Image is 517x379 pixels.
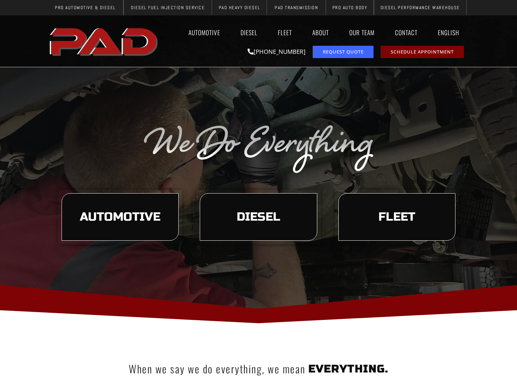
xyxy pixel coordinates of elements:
img: The image displays the phrase "We Do Everything" in a silver, cursive font on a transparent backg... [142,122,375,174]
a: learn more about our fleet services [338,193,455,241]
span: Diesel Fuel Injection Service [131,5,205,10]
a: [PHONE_NUMBER] [248,48,306,56]
span: Diesel [237,211,280,223]
a: learn more about our diesel services [200,193,317,241]
span: Diesel Performance Warehouse [381,5,460,10]
span: Request Quote [323,50,364,54]
span: everything. [308,362,388,375]
nav: Menu [161,24,470,40]
span: Automotive [80,211,160,223]
span: Fleet [378,211,415,223]
a: Contact [388,24,424,40]
a: About [306,24,336,40]
a: learn more about our automotive services [62,193,179,241]
a: schedule repair or service appointment [381,46,464,58]
span: Pro Automotive & Diesel [55,5,116,10]
a: Fleet [271,24,299,40]
img: The image shows the word "PAD" in bold, red, uppercase letters with a slight shadow effect. [47,22,161,60]
span: PAD Transmission [275,5,318,10]
span: PAD Heavy Diesel [219,5,260,10]
span: When we say we do everything, we mean [129,361,306,377]
a: Our Team [343,24,381,40]
a: pro automotive and diesel home page [47,22,161,60]
a: Diesel [234,24,264,40]
a: Automotive [182,24,227,40]
span: Pro Auto Body [332,5,368,10]
a: request a service or repair quote [313,46,374,58]
span: Schedule Appointment [391,50,454,54]
a: English [431,24,470,40]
